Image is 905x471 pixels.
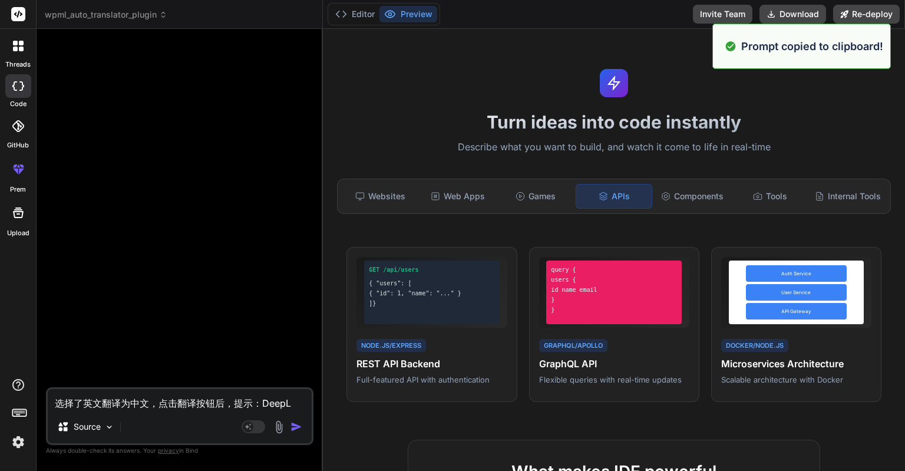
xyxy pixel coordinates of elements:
[576,184,652,209] div: APIs
[833,5,900,24] button: Re-deploy
[539,339,607,353] div: GraphQL/Apollo
[369,265,495,274] div: GET /api/users
[746,303,847,320] div: API Gateway
[369,279,495,288] div: { "users": [
[746,265,847,282] div: Auth Service
[46,445,313,456] p: Always double-check its answers. Your in Bind
[7,228,29,238] label: Upload
[810,184,886,209] div: Internal Tools
[693,5,752,24] button: Invite Team
[379,6,437,22] button: Preview
[74,421,101,433] p: Source
[10,185,26,195] label: prem
[732,184,808,209] div: Tools
[369,289,495,298] div: { "id": 1, "name": "..." }
[356,374,507,385] p: Full-featured API with authentication
[498,184,573,209] div: Games
[551,305,677,314] div: }
[369,299,495,308] div: ]}
[7,140,29,150] label: GitHub
[746,284,847,301] div: User Service
[420,184,496,209] div: Web Apps
[331,6,379,22] button: Editor
[759,5,826,24] button: Download
[725,38,736,54] img: alert
[551,275,677,284] div: users {
[5,60,31,70] label: threads
[655,184,730,209] div: Components
[551,265,677,274] div: query {
[721,374,871,385] p: Scalable architecture with Docker
[290,421,302,433] img: icon
[330,111,898,133] h1: Turn ideas into code instantly
[272,420,286,434] img: attachment
[342,184,418,209] div: Websites
[741,38,883,54] p: Prompt copied to clipboard!
[356,357,507,371] h4: REST API Backend
[721,357,871,371] h4: Microservices Architecture
[330,140,898,155] p: Describe what you want to build, and watch it come to life in real-time
[539,374,689,385] p: Flexible queries with real-time updates
[104,422,114,432] img: Pick Models
[10,99,27,109] label: code
[45,9,167,21] span: wpml_auto_translator_plugin
[721,339,788,353] div: Docker/Node.js
[551,295,677,304] div: }
[539,357,689,371] h4: GraphQL API
[158,447,179,454] span: privacy
[551,285,677,294] div: id name email
[356,339,426,353] div: Node.js/Express
[8,432,28,452] img: settings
